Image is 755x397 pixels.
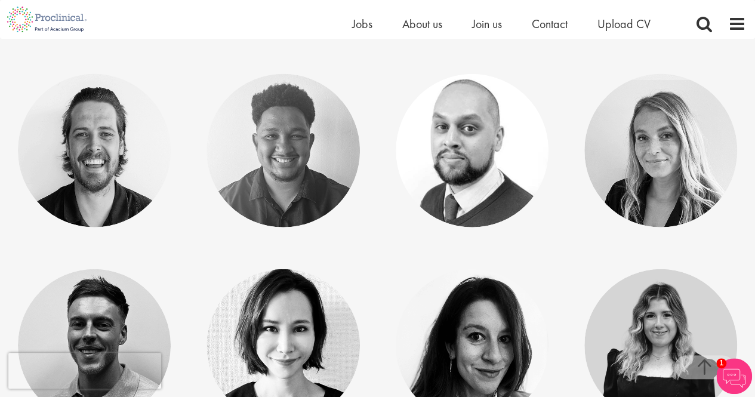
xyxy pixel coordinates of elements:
iframe: reCAPTCHA [8,353,161,389]
a: Join us [472,16,502,32]
a: Upload CV [597,16,651,32]
span: 1 [716,358,726,368]
a: Jobs [352,16,372,32]
a: About us [402,16,442,32]
a: Contact [532,16,568,32]
img: Chatbot [716,358,752,394]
